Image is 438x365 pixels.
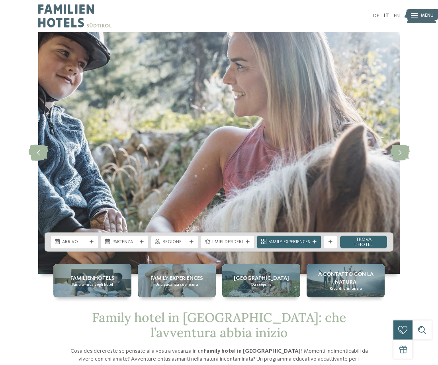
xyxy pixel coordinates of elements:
span: Da scoprire [251,282,271,287]
a: Family hotel in Trentino Alto Adige: la vacanza ideale per grandi e piccini Familienhotels Panora... [53,264,131,297]
a: DE [373,13,379,18]
span: A contatto con la natura [310,270,381,286]
img: Family hotel in Trentino Alto Adige: la vacanza ideale per grandi e piccini [38,32,400,274]
span: Arrivo [62,239,87,246]
span: [GEOGRAPHIC_DATA] [234,274,289,282]
a: IT [384,13,389,18]
span: Family hotel in [GEOGRAPHIC_DATA]: che l’avventura abbia inizio [92,309,346,341]
span: Ricordi d’infanzia [330,286,362,291]
a: Family hotel in Trentino Alto Adige: la vacanza ideale per grandi e piccini A contatto con la nat... [307,264,385,297]
a: EN [394,13,400,18]
a: trova l’hotel [340,236,387,248]
span: Menu [421,13,434,19]
span: Family Experiences [268,239,310,246]
a: Family hotel in Trentino Alto Adige: la vacanza ideale per grandi e piccini [GEOGRAPHIC_DATA] Da ... [222,264,300,297]
strong: family hotel in [GEOGRAPHIC_DATA] [203,348,301,354]
span: I miei desideri [212,239,243,246]
a: Family hotel in Trentino Alto Adige: la vacanza ideale per grandi e piccini Family experiences Un... [138,264,216,297]
span: Regione [162,239,187,246]
span: Partenza [112,239,137,246]
span: Family experiences [151,274,203,282]
span: Panoramica degli hotel [72,282,113,287]
span: Familienhotels [70,274,115,282]
span: Una vacanza su misura [155,282,198,287]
